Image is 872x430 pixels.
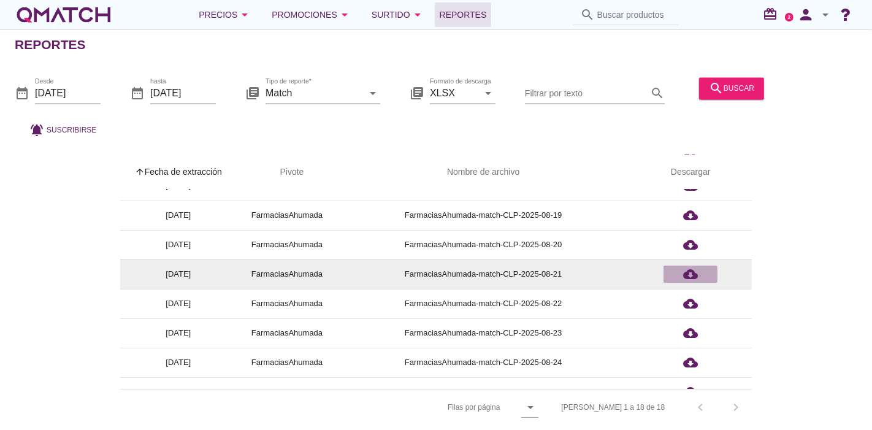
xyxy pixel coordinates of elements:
i: date_range [130,86,145,101]
td: FarmaciasAhumada-match-CLP-2025-08-24 [337,348,629,377]
td: FarmaciasAhumada [237,259,337,289]
td: [DATE] [120,318,237,348]
button: Precios [189,2,262,27]
td: [DATE] [120,348,237,377]
button: buscar [699,77,764,99]
i: arrow_drop_down [481,86,495,101]
button: Surtido [362,2,435,27]
i: person [794,6,818,23]
td: FarmaciasAhumada [237,230,337,259]
th: Descargar: Not sorted. [629,155,752,190]
td: FarmaciasAhumada [237,318,337,348]
i: arrow_drop_down [365,86,380,101]
td: FarmaciasAhumada-match-CLP-2025-08-21 [337,259,629,289]
div: Promociones [272,7,352,22]
td: [DATE] [120,230,237,259]
i: arrow_upward [135,167,145,177]
i: cloud_download [683,385,698,399]
th: Pivote: Not sorted. Activate to sort ascending. [237,155,337,190]
input: Buscar productos [597,5,672,25]
div: Precios [199,7,252,22]
div: [PERSON_NAME] 1 a 18 de 18 [562,402,665,413]
a: white-qmatch-logo [15,2,113,27]
td: FarmaciasAhumada [237,377,337,407]
input: Formato de descarga [430,83,478,103]
div: Filas por página [325,390,538,425]
td: FarmaciasAhumada-match-CLP-2025-08-20 [337,230,629,259]
i: library_books [410,86,424,101]
i: cloud_download [683,355,698,370]
td: FarmaciasAhumada [237,201,337,230]
span: Suscribirse [47,125,96,136]
i: cloud_download [683,326,698,340]
td: FarmaciasAhumada-match-CLP-2025-08-25 [337,377,629,407]
i: notifications_active [29,123,47,137]
i: arrow_drop_down [524,400,538,415]
th: Fecha de extracción: Sorted ascending. Activate to sort descending. [120,155,237,190]
i: library_books [245,86,260,101]
h2: Reportes [15,35,86,55]
td: [DATE] [120,289,237,318]
i: cloud_download [683,267,698,282]
button: Promociones [262,2,362,27]
a: Reportes [435,2,492,27]
td: FarmaciasAhumada-match-CLP-2025-08-23 [337,318,629,348]
i: cloud_download [683,296,698,311]
i: redeem [763,7,782,21]
i: search [650,86,665,101]
td: [DATE] [120,259,237,289]
i: arrow_drop_down [237,7,252,22]
input: Filtrar por texto [525,83,648,103]
i: arrow_drop_down [337,7,352,22]
td: [DATE] [120,377,237,407]
input: hasta [150,83,216,103]
i: cloud_download [683,208,698,223]
td: FarmaciasAhumada-match-CLP-2025-08-22 [337,289,629,318]
a: 2 [785,13,794,21]
div: Surtido [372,7,425,22]
button: Suscribirse [20,119,106,141]
input: Tipo de reporte* [266,83,363,103]
i: arrow_drop_down [818,7,833,22]
input: Desde [35,83,101,103]
span: Reportes [440,7,487,22]
td: [DATE] [120,201,237,230]
th: Nombre de archivo: Not sorted. [337,155,629,190]
text: 2 [788,14,791,20]
td: FarmaciasAhumada [237,289,337,318]
div: buscar [709,81,754,96]
td: FarmaciasAhumada-match-CLP-2025-08-19 [337,201,629,230]
i: cloud_download [683,237,698,252]
i: search [580,7,595,22]
i: search [709,81,724,96]
i: arrow_drop_down [410,7,425,22]
i: date_range [15,86,29,101]
td: FarmaciasAhumada [237,348,337,377]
